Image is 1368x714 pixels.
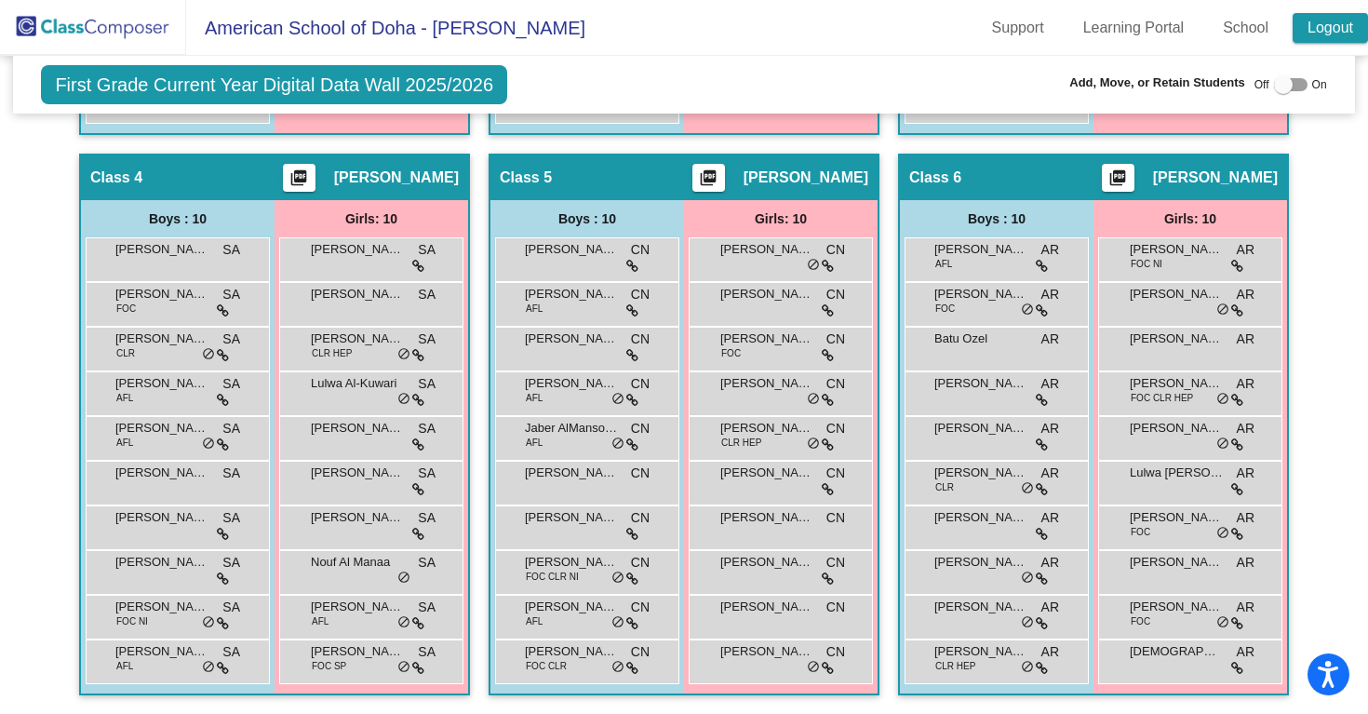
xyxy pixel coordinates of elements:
span: [PERSON_NAME] [744,168,868,187]
mat-icon: picture_as_pdf [288,168,310,195]
span: SA [418,374,436,394]
span: SA [222,642,240,662]
span: [PERSON_NAME] [720,553,813,572]
span: FOC [1131,614,1150,628]
span: FOC NI [116,614,148,628]
span: do_not_disturb_alt [611,392,624,407]
span: AFL [935,257,952,271]
span: AFL [312,614,329,628]
span: do_not_disturb_alt [611,437,624,451]
span: AFL [526,436,543,450]
span: [PERSON_NAME] [720,464,813,482]
span: SA [222,285,240,304]
span: Batu Ozel [934,330,1027,348]
span: [PERSON_NAME] [311,508,404,527]
div: Girls: 10 [275,200,468,237]
span: CLR HEP [312,346,352,360]
span: AR [1041,553,1059,573]
span: [PERSON_NAME] [934,419,1027,438]
span: CN [826,508,845,528]
span: [PERSON_NAME] [115,285,208,303]
span: CLR [935,480,954,494]
span: [PERSON_NAME] [311,464,404,482]
span: [PERSON_NAME] [934,464,1027,482]
button: Print Students Details [692,164,725,192]
mat-icon: picture_as_pdf [697,168,719,195]
span: CN [631,598,650,617]
span: [PERSON_NAME] [115,419,208,438]
span: [PERSON_NAME] [1130,553,1223,572]
span: SA [222,374,240,394]
span: American School of Doha - [PERSON_NAME] [186,13,585,43]
span: do_not_disturb_alt [202,660,215,675]
span: SA [418,240,436,260]
span: Off [1254,76,1269,93]
span: do_not_disturb_alt [397,392,410,407]
span: do_not_disturb_alt [202,615,215,630]
span: SA [222,240,240,260]
span: SA [222,598,240,617]
span: [PERSON_NAME] [115,464,208,482]
div: Girls: 10 [684,200,878,237]
span: CN [826,598,845,617]
span: Lulwa [PERSON_NAME] [1130,464,1223,482]
span: do_not_disturb_alt [1021,481,1034,496]
span: AR [1237,419,1254,438]
span: FOC CLR NI [526,570,579,584]
span: do_not_disturb_alt [1021,571,1034,586]
span: CLR HEP [721,436,761,450]
span: CLR HEP [935,659,975,673]
span: AFL [116,436,133,450]
span: [PERSON_NAME] [PERSON_NAME] [934,285,1027,303]
span: do_not_disturb_alt [807,437,820,451]
span: [PERSON_NAME] [115,508,208,527]
span: SA [418,642,436,662]
div: Boys : 10 [900,200,1093,237]
span: AR [1041,642,1059,662]
span: First Grade Current Year Digital Data Wall 2025/2026 [41,65,507,104]
span: [PERSON_NAME] [311,330,404,348]
span: CN [631,464,650,483]
span: [PERSON_NAME] [525,598,618,616]
mat-icon: picture_as_pdf [1106,168,1129,195]
span: AR [1041,464,1059,483]
span: CN [826,374,845,394]
span: FOC CLR HEP [1131,391,1193,405]
span: AFL [116,391,133,405]
span: AR [1041,374,1059,394]
span: AR [1041,598,1059,617]
button: Print Students Details [283,164,315,192]
span: [PERSON_NAME] [1130,240,1223,259]
span: CLR [116,346,135,360]
span: [PERSON_NAME] [115,240,208,259]
span: CN [826,285,845,304]
span: [PERSON_NAME] [115,642,208,661]
span: AR [1237,240,1254,260]
span: CN [631,553,650,573]
span: [PERSON_NAME] [115,553,208,572]
span: [PERSON_NAME] [720,598,813,616]
span: do_not_disturb_alt [1021,303,1034,317]
span: [PERSON_NAME] [934,508,1027,527]
span: [PERSON_NAME] [1130,374,1223,393]
span: AR [1041,240,1059,260]
span: SA [418,598,436,617]
span: do_not_disturb_alt [1216,437,1229,451]
span: [PERSON_NAME] [1153,168,1278,187]
span: Class 4 [90,168,142,187]
span: do_not_disturb_alt [397,571,410,586]
span: CN [631,419,650,438]
span: Lulwa Al-Kuwari [311,374,404,393]
span: AFL [526,302,543,316]
span: SA [222,508,240,528]
span: [PERSON_NAME] [115,598,208,616]
span: [DEMOGRAPHIC_DATA][PERSON_NAME] [1130,642,1223,661]
span: [PERSON_NAME] [525,240,618,259]
span: CN [826,642,845,662]
div: Boys : 10 [490,200,684,237]
span: AR [1041,330,1059,349]
span: [PERSON_NAME] [720,285,813,303]
span: [PERSON_NAME] [1130,419,1223,438]
span: do_not_disturb_alt [1216,303,1229,317]
span: AR [1237,330,1254,349]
